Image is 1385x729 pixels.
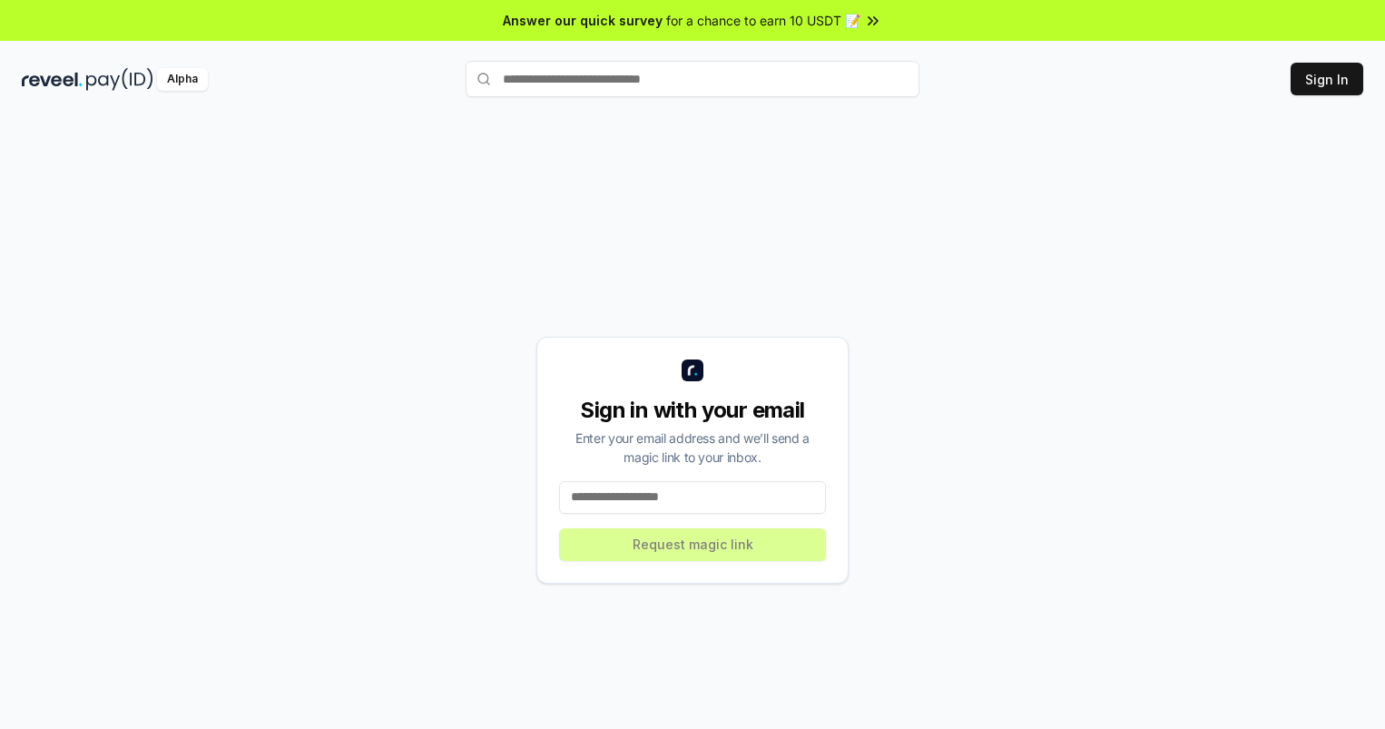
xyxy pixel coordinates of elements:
span: Answer our quick survey [503,11,663,30]
div: Enter your email address and we’ll send a magic link to your inbox. [559,429,826,467]
img: logo_small [682,360,703,381]
span: for a chance to earn 10 USDT 📝 [666,11,860,30]
button: Sign In [1291,63,1363,95]
img: pay_id [86,68,153,91]
img: reveel_dark [22,68,83,91]
div: Sign in with your email [559,396,826,425]
div: Alpha [157,68,208,91]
